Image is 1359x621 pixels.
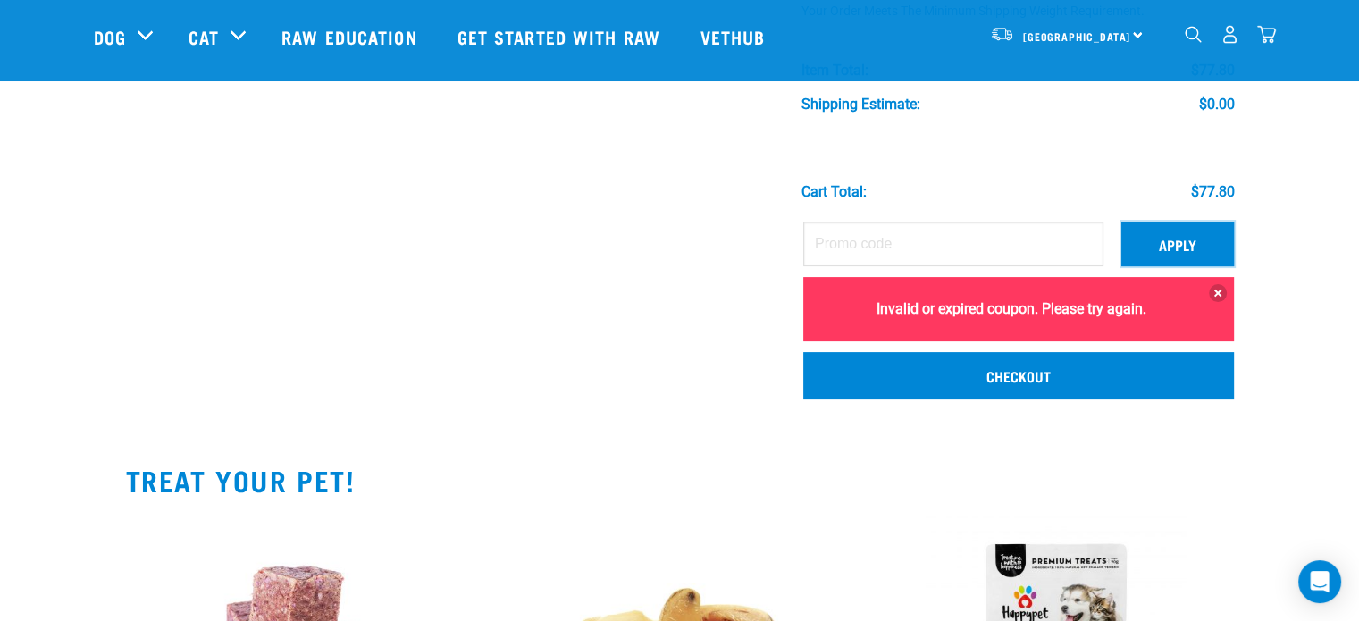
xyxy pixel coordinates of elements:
[803,277,1234,341] div: Invalid or expired coupon. Please try again.
[94,23,126,50] a: Dog
[440,1,683,72] a: Get started with Raw
[803,222,1103,266] input: Promo code
[801,97,920,113] div: Shipping Estimate:
[990,26,1014,42] img: van-moving.png
[683,1,788,72] a: Vethub
[1191,184,1235,200] div: $77.80
[801,184,867,200] div: Cart total:
[803,352,1234,399] a: Checkout
[1199,97,1235,113] div: $0.00
[189,23,219,50] a: Cat
[1221,25,1239,44] img: user.png
[1121,222,1234,266] button: Apply
[1185,26,1202,43] img: home-icon-1@2x.png
[1257,25,1276,44] img: home-icon@2x.png
[126,464,1234,496] h2: TREAT YOUR PET!
[1023,33,1131,39] span: [GEOGRAPHIC_DATA]
[1298,560,1341,603] div: Open Intercom Messenger
[264,1,439,72] a: Raw Education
